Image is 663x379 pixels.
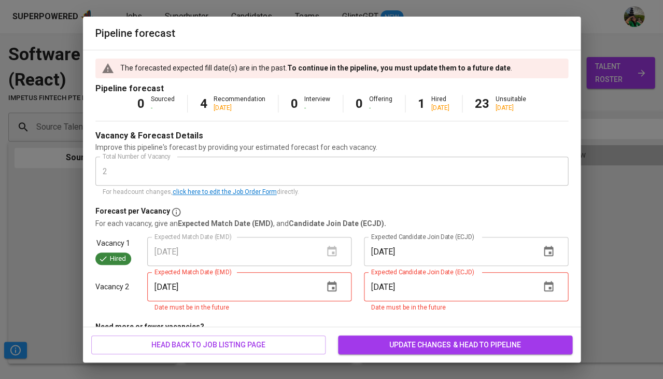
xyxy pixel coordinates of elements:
[338,335,572,355] button: update changes & head to pipeline
[287,64,511,72] b: To continue in the pipeline, you must update them to a future date
[369,95,392,113] div: Offering
[137,96,145,111] b: 0
[95,82,568,95] p: Pipeline forecast
[214,104,265,113] div: [DATE]
[214,95,265,113] div: Recommendation
[356,96,363,111] b: 0
[173,188,277,195] a: click here to edit the Job Order Form
[95,282,129,292] p: Vacancy 2
[100,339,317,352] span: head back to job listing page
[106,254,130,264] span: Hired
[95,238,131,248] p: Vacancy 1
[200,96,207,111] b: 4
[431,95,449,113] div: Hired
[346,339,564,352] span: update changes & head to pipeline
[95,25,568,41] h6: Pipeline forecast
[431,104,449,113] div: [DATE]
[371,303,561,313] p: Date must be in the future
[95,130,203,142] p: Vacancy & Forecast Details
[304,104,330,113] div: -
[496,104,526,113] div: [DATE]
[154,303,344,313] p: Date must be in the future
[475,96,489,111] b: 23
[95,206,170,218] p: Forecast per Vacancy
[103,187,561,198] p: For headcount changes, directly.
[95,142,568,152] p: Improve this pipeline's forecast by providing your estimated forecast for each vacancy.
[304,95,330,113] div: Interview
[120,63,512,73] p: The forecasted expected fill date(s) are in the past. .
[178,219,273,228] b: Expected Match Date (EMD)
[151,95,175,113] div: Sourced
[418,96,425,111] b: 1
[289,219,386,228] b: Candidate Join Date (ECJD).
[95,218,568,229] p: For each vacancy, give an , and
[151,104,175,113] div: -
[496,95,526,113] div: Unsuitable
[91,335,326,355] button: head back to job listing page
[369,104,392,113] div: -
[95,321,568,332] p: Need more or fewer vacancies?
[291,96,298,111] b: 0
